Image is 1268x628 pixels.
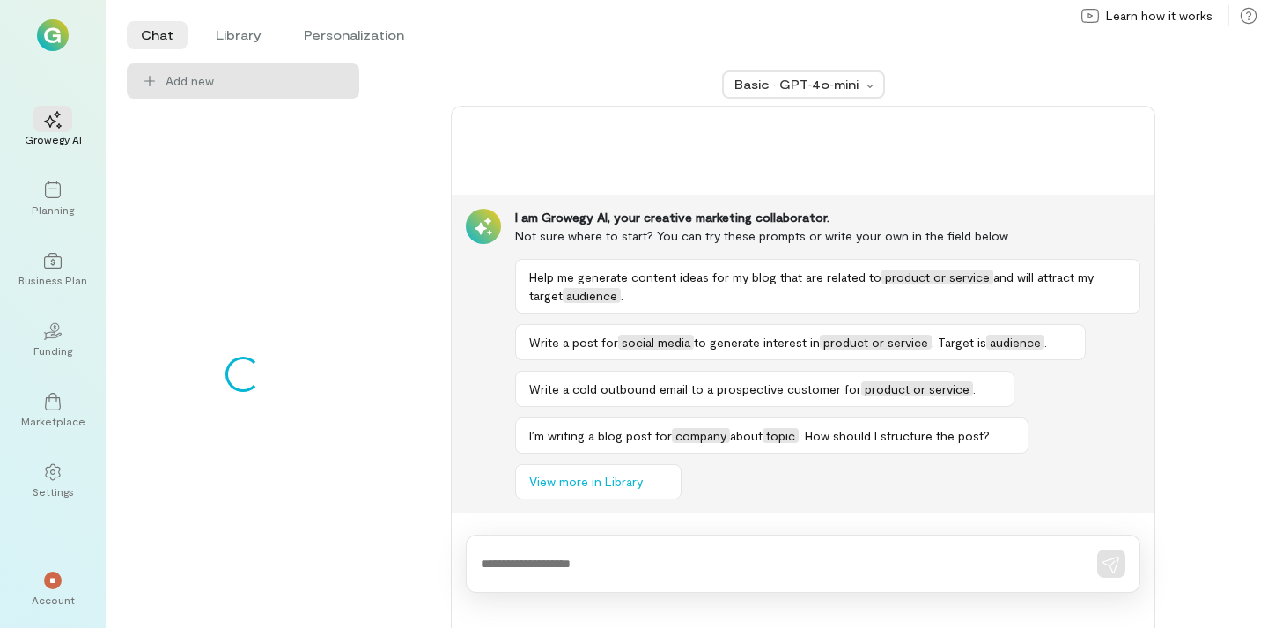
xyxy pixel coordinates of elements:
[694,335,820,350] span: to generate interest in
[21,379,85,442] a: Marketplace
[21,238,85,301] a: Business Plan
[515,324,1086,360] button: Write a post forsocial mediato generate interest inproduct or service. Target isaudience.
[290,21,418,49] li: Personalization
[515,226,1140,245] div: Not sure where to start? You can try these prompts or write your own in the field below.
[515,259,1140,314] button: Help me generate content ideas for my blog that are related toproduct or serviceand will attract ...
[33,484,74,499] div: Settings
[1044,335,1047,350] span: .
[21,97,85,160] a: Growegy AI
[21,308,85,372] a: Funding
[563,288,621,303] span: audience
[515,464,682,499] button: View more in Library
[529,428,672,443] span: I’m writing a blog post for
[529,270,881,284] span: Help me generate content ideas for my blog that are related to
[986,335,1044,350] span: audience
[166,72,345,90] span: Add new
[515,371,1014,407] button: Write a cold outbound email to a prospective customer forproduct or service.
[529,473,643,491] span: View more in Library
[932,335,986,350] span: . Target is
[881,270,993,284] span: product or service
[730,428,763,443] span: about
[861,381,973,396] span: product or service
[621,288,623,303] span: .
[21,414,85,428] div: Marketplace
[820,335,932,350] span: product or service
[515,417,1028,454] button: I’m writing a blog post forcompanyabouttopic. How should I structure the post?
[202,21,276,49] li: Library
[21,449,85,513] a: Settings
[127,21,188,49] li: Chat
[734,76,861,93] div: Basic · GPT‑4o‑mini
[32,593,75,607] div: Account
[763,428,799,443] span: topic
[672,428,730,443] span: company
[18,273,87,287] div: Business Plan
[618,335,694,350] span: social media
[33,344,72,358] div: Funding
[21,167,85,231] a: Planning
[799,428,990,443] span: . How should I structure the post?
[25,132,82,146] div: Growegy AI
[1106,7,1213,25] span: Learn how it works
[515,209,1140,226] div: I am Growegy AI, your creative marketing collaborator.
[529,381,861,396] span: Write a cold outbound email to a prospective customer for
[32,203,74,217] div: Planning
[529,335,618,350] span: Write a post for
[973,381,976,396] span: .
